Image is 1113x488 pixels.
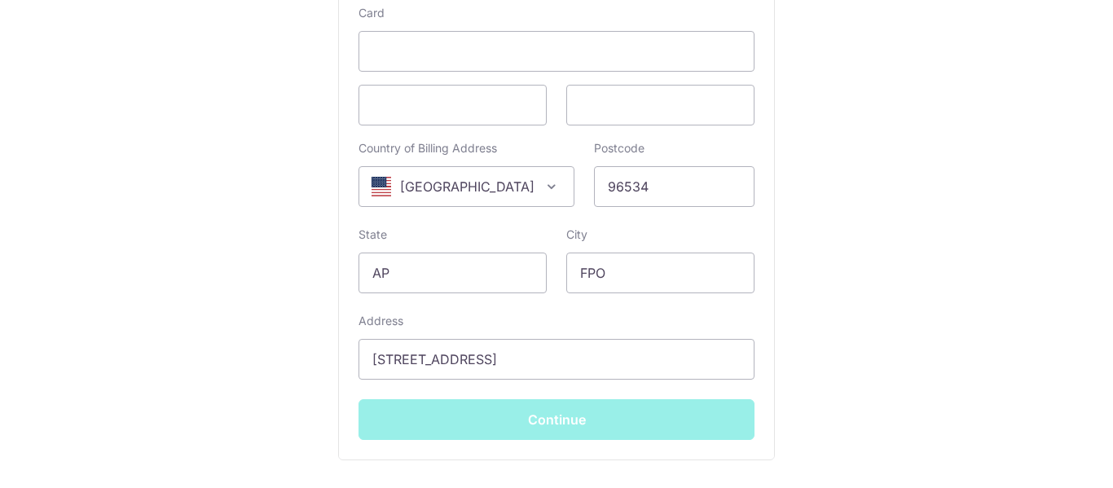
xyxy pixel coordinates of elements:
[359,5,385,21] label: Card
[566,226,587,243] label: City
[359,166,574,207] span: United States
[359,313,403,329] label: Address
[359,167,574,206] span: United States
[580,95,741,115] iframe: Secure card security code input frame
[594,166,754,207] input: Example 123456
[359,140,497,156] label: Country of Billing Address
[372,42,741,61] iframe: Secure card number input frame
[359,226,387,243] label: State
[372,95,533,115] iframe: Secure card expiration date input frame
[594,140,644,156] label: Postcode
